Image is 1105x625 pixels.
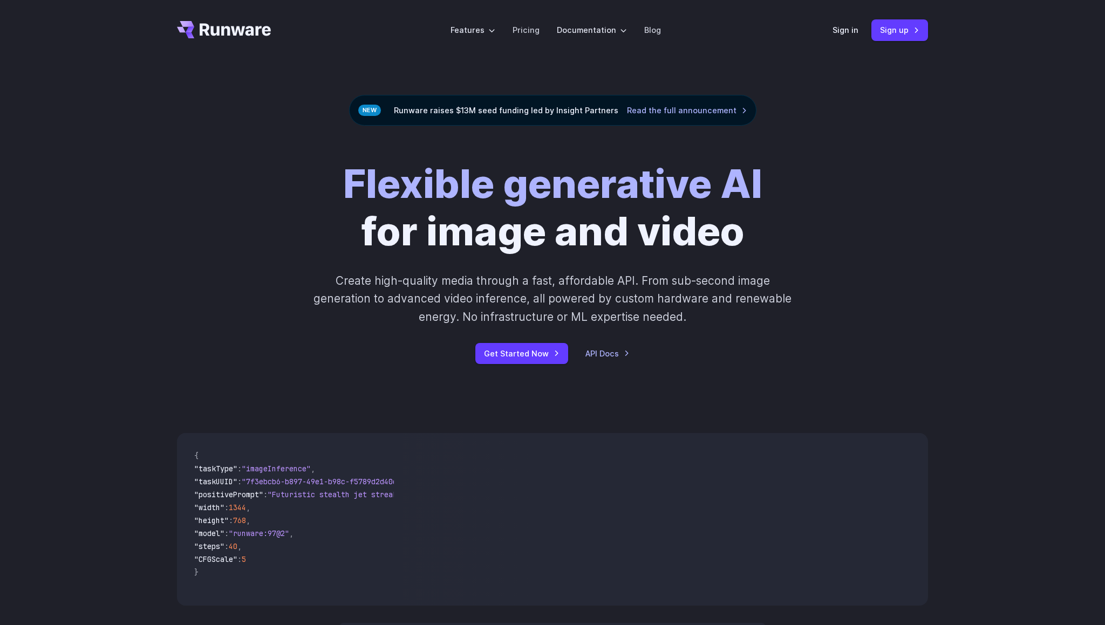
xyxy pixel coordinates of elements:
[557,24,627,36] label: Documentation
[246,503,250,512] span: ,
[237,464,242,473] span: :
[224,541,229,551] span: :
[585,347,630,360] a: API Docs
[194,554,237,564] span: "CFGScale"
[242,554,246,564] span: 5
[224,528,229,538] span: :
[194,503,224,512] span: "width"
[229,516,233,525] span: :
[237,541,242,551] span: ,
[349,95,756,126] div: Runware raises $13M seed funding led by Insight Partners
[246,516,250,525] span: ,
[268,490,660,499] span: "Futuristic stealth jet streaking through a neon-lit cityscape with glowing purple exhaust"
[343,160,762,255] h1: for image and video
[194,464,237,473] span: "taskType"
[194,451,199,461] span: {
[833,24,858,36] a: Sign in
[194,567,199,577] span: }
[242,464,311,473] span: "imageInference"
[312,272,793,326] p: Create high-quality media through a fast, affordable API. From sub-second image generation to adv...
[229,541,237,551] span: 40
[343,160,762,208] strong: Flexible generative AI
[194,477,237,486] span: "taskUUID"
[229,528,289,538] span: "runware:97@2"
[177,21,271,38] a: Go to /
[229,503,246,512] span: 1344
[644,24,661,36] a: Blog
[237,554,242,564] span: :
[194,516,229,525] span: "height"
[451,24,495,36] label: Features
[475,343,568,364] a: Get Started Now
[194,528,224,538] span: "model"
[194,541,224,551] span: "steps"
[237,477,242,486] span: :
[627,104,747,116] a: Read the full announcement
[194,490,263,499] span: "positivePrompt"
[513,24,540,36] a: Pricing
[263,490,268,499] span: :
[233,516,246,525] span: 768
[311,464,315,473] span: ,
[242,477,406,486] span: "7f3ebcb6-b897-49e1-b98c-f5789d2d40d7"
[289,528,294,538] span: ,
[871,19,928,40] a: Sign up
[224,503,229,512] span: :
